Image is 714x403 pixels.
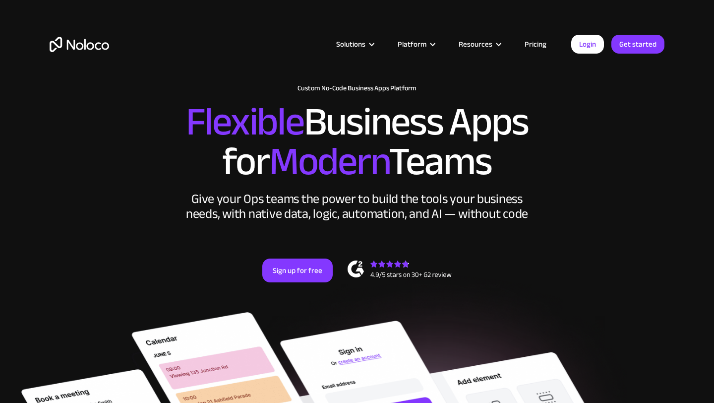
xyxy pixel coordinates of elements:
a: Login [571,35,604,54]
div: Solutions [336,38,365,51]
div: Solutions [324,38,385,51]
a: Sign up for free [262,259,333,282]
div: Platform [398,38,426,51]
div: Platform [385,38,446,51]
div: Resources [459,38,492,51]
a: Pricing [512,38,559,51]
div: Resources [446,38,512,51]
span: Flexible [186,85,304,159]
div: Give your Ops teams the power to build the tools your business needs, with native data, logic, au... [183,192,531,221]
a: Get started [611,35,664,54]
span: Modern [269,125,389,199]
h2: Business Apps for Teams [50,102,664,182]
a: home [50,37,109,52]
